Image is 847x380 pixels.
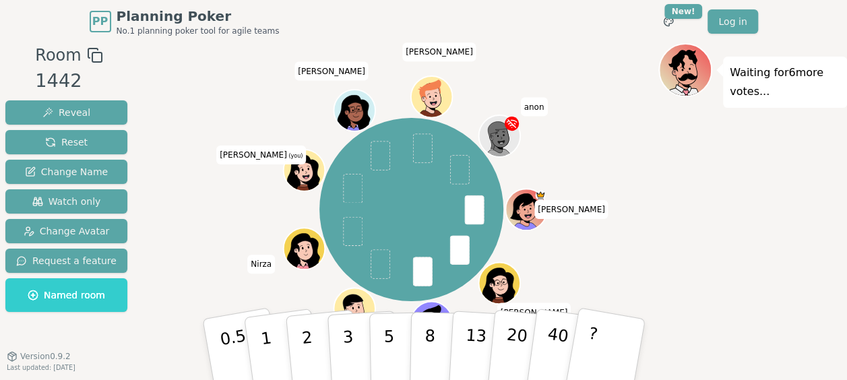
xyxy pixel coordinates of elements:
button: Named room [5,278,127,312]
span: No.1 planning poker tool for agile teams [117,26,280,36]
p: Waiting for 6 more votes... [730,63,840,101]
span: Reset [45,135,88,149]
span: Watch only [32,195,101,208]
span: Click to change your name [402,43,476,62]
div: New! [664,4,703,19]
span: Last updated: [DATE] [7,364,75,371]
button: Watch only [5,189,127,214]
a: Log in [708,9,757,34]
button: Reveal [5,100,127,125]
span: Request a feature [16,254,117,267]
button: Change Name [5,160,127,184]
button: Change Avatar [5,219,127,243]
span: Click to change your name [534,200,608,219]
button: Click to change your avatar [284,151,323,190]
span: Click to change your name [216,146,306,164]
span: Planning Poker [117,7,280,26]
span: Click to change your name [497,303,571,322]
a: PPPlanning PokerNo.1 planning poker tool for agile teams [90,7,280,36]
span: Click to change your name [294,62,369,81]
button: Version0.9.2 [7,351,71,362]
span: Named room [28,288,105,302]
button: New! [656,9,681,34]
span: Click to change your name [520,98,547,117]
div: 1442 [35,67,102,95]
span: Natasha is the host [535,190,545,200]
span: PP [92,13,108,30]
span: Change Avatar [24,224,110,238]
span: Change Name [25,165,108,179]
span: Click to change your name [247,255,275,274]
span: Reveal [42,106,90,119]
button: Reset [5,130,127,154]
span: (you) [287,153,303,159]
span: Version 0.9.2 [20,351,71,362]
span: Room [35,43,81,67]
button: Request a feature [5,249,127,273]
